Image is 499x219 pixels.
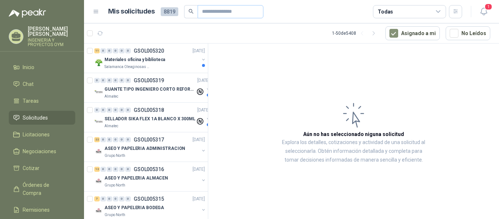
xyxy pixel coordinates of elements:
[119,137,125,142] div: 0
[100,167,106,172] div: 0
[23,63,34,71] span: Inicio
[94,177,103,185] img: Company Logo
[104,153,125,159] p: Grupo North
[9,111,75,125] a: Solicitudes
[193,48,205,54] p: [DATE]
[104,204,164,211] p: ASEO Y PAPELERIA BODEGA
[23,114,48,122] span: Solicitudes
[9,178,75,200] a: Órdenes de Compra
[119,78,125,83] div: 0
[134,48,164,53] p: GSOL005320
[104,56,165,63] p: Materiales oficina y biblioteca
[23,181,68,197] span: Órdenes de Compra
[332,27,380,39] div: 1 - 50 de 5408
[94,58,103,67] img: Company Logo
[100,196,106,201] div: 0
[113,196,118,201] div: 0
[125,196,131,201] div: 0
[108,6,155,17] h1: Mis solicitudes
[193,136,205,143] p: [DATE]
[94,46,206,70] a: 11 0 0 0 0 0 GSOL005320[DATE] Company LogoMateriales oficina y bibliotecaSalamanca Oleaginosas SAS
[104,123,118,129] p: Almatec
[94,137,100,142] div: 22
[107,78,112,83] div: 0
[281,138,426,165] p: Explora los detalles, cotizaciones y actividad de una solicitud al seleccionarla. Obtén informaci...
[104,175,168,182] p: ASEO Y PAPELERIA ALMACEN
[113,48,118,53] div: 0
[119,48,125,53] div: 0
[28,38,75,47] p: INGENIERIA Y PROYECTOS OYM
[125,137,131,142] div: 0
[104,64,151,70] p: Salamanca Oleaginosas SAS
[125,107,131,113] div: 0
[94,107,100,113] div: 0
[104,94,118,99] p: Almatec
[23,147,56,155] span: Negociaciones
[113,137,118,142] div: 0
[94,117,103,126] img: Company Logo
[94,76,211,99] a: 0 0 0 0 0 0 GSOL005319[DATE] Company LogoGUANTE TIPO INGENIERO CORTO REFORZADOAlmatec
[94,167,100,172] div: 12
[94,206,103,215] img: Company Logo
[9,94,75,108] a: Tareas
[104,145,185,152] p: ASEO Y PAPELERIA ADMINISTRACION
[134,107,164,113] p: GSOL005318
[193,166,205,173] p: [DATE]
[9,144,75,158] a: Negociaciones
[119,196,125,201] div: 0
[193,196,205,203] p: [DATE]
[113,78,118,83] div: 0
[119,107,125,113] div: 0
[94,48,100,53] div: 11
[23,80,34,88] span: Chat
[28,26,75,37] p: [PERSON_NAME] [PERSON_NAME]
[23,97,39,105] span: Tareas
[100,137,106,142] div: 0
[113,107,118,113] div: 0
[477,5,490,18] button: 1
[100,107,106,113] div: 0
[107,137,112,142] div: 0
[303,130,404,138] h3: Aún no has seleccionado niguna solicitud
[161,7,178,16] span: 8819
[125,48,131,53] div: 0
[134,78,164,83] p: GSOL005319
[107,196,112,201] div: 0
[107,167,112,172] div: 0
[119,167,125,172] div: 0
[125,167,131,172] div: 0
[9,203,75,217] a: Remisiones
[23,164,39,172] span: Cotizar
[446,26,490,40] button: No Leídos
[197,107,210,114] p: [DATE]
[104,212,125,218] p: Grupo North
[134,137,164,142] p: GSOL005317
[23,131,50,139] span: Licitaciones
[134,167,164,172] p: GSOL005316
[94,196,100,201] div: 7
[9,60,75,74] a: Inicio
[94,165,206,188] a: 12 0 0 0 0 0 GSOL005316[DATE] Company LogoASEO Y PAPELERIA ALMACENGrupo North
[9,128,75,141] a: Licitaciones
[23,206,50,214] span: Remisiones
[94,195,206,218] a: 7 0 0 0 0 0 GSOL005315[DATE] Company LogoASEO Y PAPELERIA BODEGAGrupo North
[94,78,100,83] div: 0
[104,86,195,93] p: GUANTE TIPO INGENIERO CORTO REFORZADO
[104,116,195,122] p: SELLADOR SIKA FLEX 1A BLANCO X 300ML
[197,77,210,84] p: [DATE]
[9,77,75,91] a: Chat
[378,8,393,16] div: Todas
[94,147,103,156] img: Company Logo
[107,107,112,113] div: 0
[385,26,440,40] button: Asignado a mi
[94,135,206,159] a: 22 0 0 0 0 0 GSOL005317[DATE] Company LogoASEO Y PAPELERIA ADMINISTRACIONGrupo North
[94,106,211,129] a: 0 0 0 0 0 0 GSOL005318[DATE] Company LogoSELLADOR SIKA FLEX 1A BLANCO X 300MLAlmatec
[100,78,106,83] div: 0
[134,196,164,201] p: GSOL005315
[9,161,75,175] a: Cotizar
[104,182,125,188] p: Grupo North
[113,167,118,172] div: 0
[125,78,131,83] div: 0
[484,3,492,10] span: 1
[188,9,194,14] span: search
